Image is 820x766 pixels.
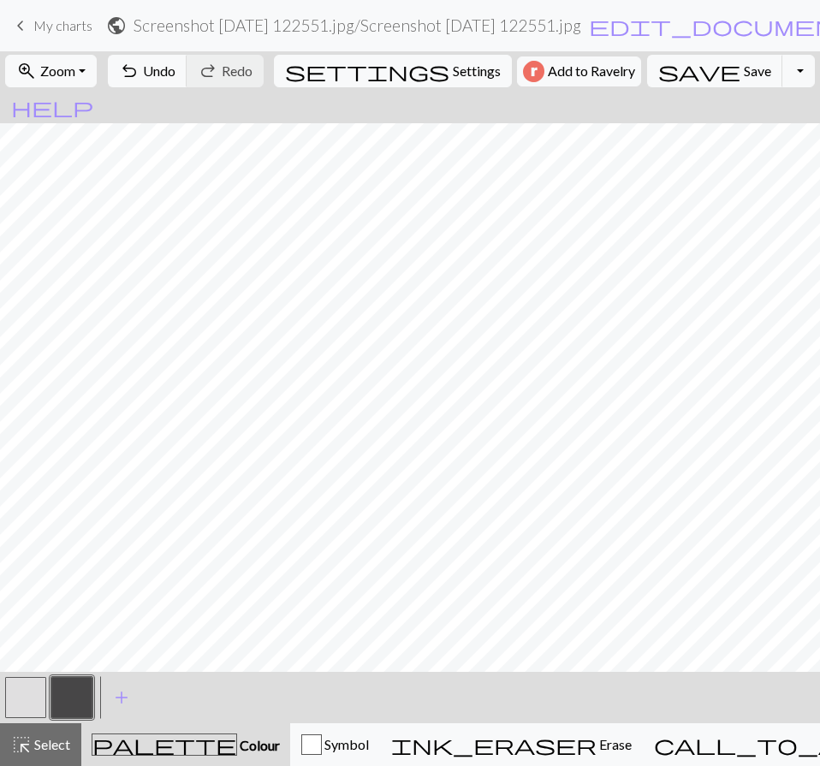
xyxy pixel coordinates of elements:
[548,61,635,82] span: Add to Ravelry
[453,61,501,81] span: Settings
[33,17,92,33] span: My charts
[523,61,544,82] img: Ravelry
[40,62,75,79] span: Zoom
[108,55,187,87] button: Undo
[237,737,280,753] span: Colour
[322,736,369,752] span: Symbol
[391,733,597,757] span: ink_eraser
[10,14,31,38] span: keyboard_arrow_left
[81,723,290,766] button: Colour
[597,736,632,752] span: Erase
[5,55,97,87] button: Zoom
[119,59,140,83] span: undo
[285,59,449,83] span: settings
[11,95,93,119] span: help
[647,55,783,87] button: Save
[290,723,380,766] button: Symbol
[111,686,132,710] span: add
[658,59,740,83] span: save
[517,56,641,86] button: Add to Ravelry
[274,55,512,87] button: SettingsSettings
[10,11,92,40] a: My charts
[11,733,32,757] span: highlight_alt
[16,59,37,83] span: zoom_in
[106,14,127,38] span: public
[285,61,449,81] i: Settings
[380,723,643,766] button: Erase
[134,15,581,35] h2: Screenshot [DATE] 122551.jpg / Screenshot [DATE] 122551.jpg
[92,733,236,757] span: palette
[143,62,175,79] span: Undo
[32,736,70,752] span: Select
[744,62,771,79] span: Save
